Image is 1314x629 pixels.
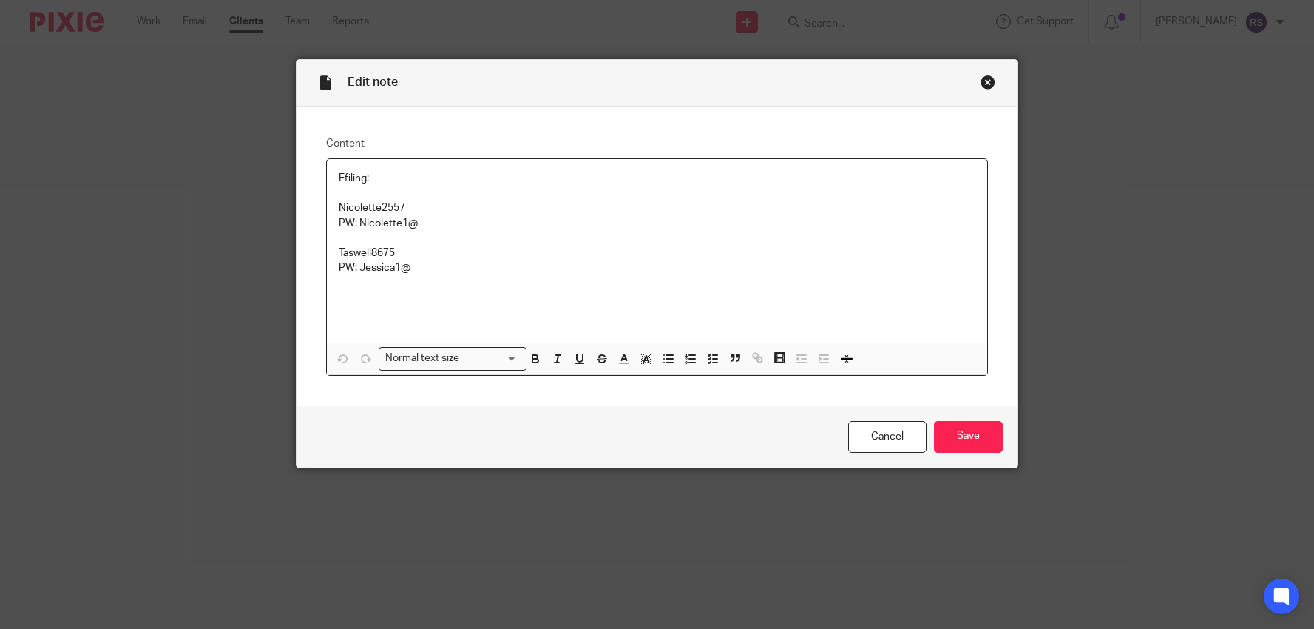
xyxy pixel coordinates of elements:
a: Cancel [848,421,927,453]
label: Content [326,136,988,151]
p: Efiling: [339,171,975,186]
p: Nicolette2557 [339,201,975,215]
div: Search for option [379,347,526,370]
p: Taswell8675 [339,246,975,260]
span: Normal text size [382,351,463,366]
p: PW: Jessica1@ [339,260,975,275]
input: Save [934,421,1003,453]
div: Close this dialog window [981,75,995,90]
input: Search for option [464,351,518,366]
span: Edit note [348,76,398,88]
p: PW: Nicolette1@ [339,216,975,231]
